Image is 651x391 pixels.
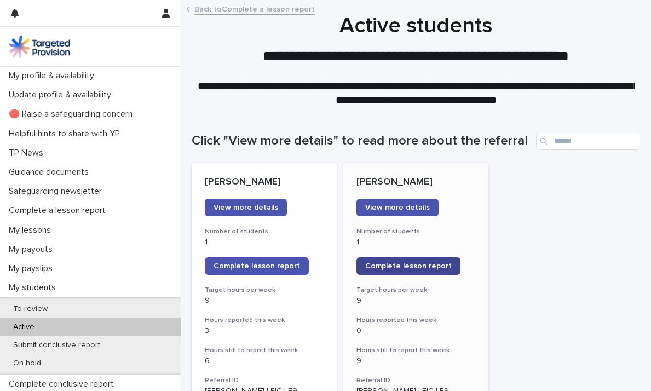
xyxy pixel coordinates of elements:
p: 1 [205,238,324,247]
p: [PERSON_NAME] [205,176,324,188]
h3: Referral ID [205,376,324,385]
p: My students [4,283,65,293]
a: Complete lesson report [356,257,460,275]
p: 9 [356,296,475,306]
p: 🔴 Raise a safeguarding concern [4,109,141,119]
p: Complete conclusive report [4,379,123,389]
h1: Active students [192,13,640,39]
p: [PERSON_NAME] [356,176,475,188]
p: My profile & availability [4,71,103,81]
h1: Click "View more details" to read more about the referral [192,133,532,149]
p: 3 [205,326,324,336]
img: M5nRWzHhSzIhMunXDL62 [9,36,70,58]
h3: Referral ID [356,376,475,385]
p: Helpful hints to share with YP [4,129,129,139]
h3: Target hours per week [205,286,324,295]
p: My lessons [4,225,60,235]
a: Complete lesson report [205,257,309,275]
span: Complete lesson report [365,262,452,270]
h3: Number of students [205,227,324,236]
a: View more details [205,199,287,216]
p: To review [4,304,56,314]
h3: Number of students [356,227,475,236]
p: Complete a lesson report [4,205,114,216]
h3: Hours reported this week [205,316,324,325]
p: On hold [4,359,50,368]
p: My payouts [4,244,61,255]
p: My payslips [4,263,61,274]
p: 0 [356,326,475,336]
span: Complete lesson report [214,262,300,270]
a: Back toComplete a lesson report [194,2,315,15]
p: Guidance documents [4,167,97,177]
p: 9 [205,296,324,306]
p: 9 [356,357,475,366]
span: View more details [365,204,430,211]
p: TP News [4,148,52,158]
p: Update profile & availability [4,90,120,100]
p: Submit conclusive report [4,341,109,350]
p: Active [4,323,43,332]
p: 1 [356,238,475,247]
h3: Hours still to report this week [205,346,324,355]
p: Safeguarding newsletter [4,186,111,197]
h3: Target hours per week [356,286,475,295]
span: View more details [214,204,278,211]
p: 6 [205,357,324,366]
a: View more details [356,199,439,216]
h3: Hours reported this week [356,316,475,325]
input: Search [536,133,640,150]
h3: Hours still to report this week [356,346,475,355]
